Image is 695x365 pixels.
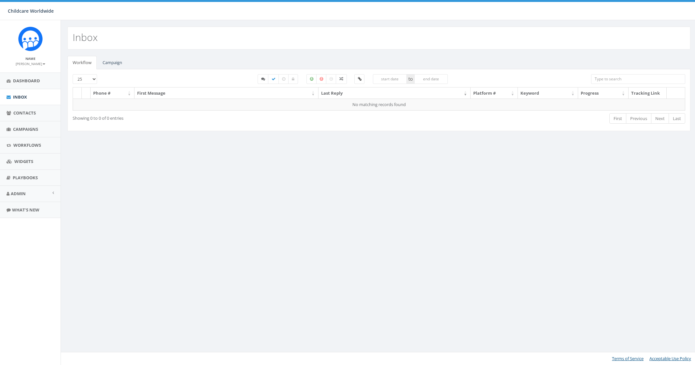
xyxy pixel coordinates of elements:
label: Neutral [326,74,336,84]
span: Admin [11,191,26,196]
label: Mixed [336,74,347,84]
span: to [407,74,414,84]
label: Negative [316,74,327,84]
label: Completed [268,74,279,84]
span: Workflows [13,142,41,148]
a: Workflow [67,56,97,69]
a: First [609,113,626,124]
span: Playbooks [13,175,38,181]
span: Childcare Worldwide [8,8,54,14]
th: Last Reply: activate to sort column ascending [319,88,471,99]
span: Campaigns [13,126,38,132]
th: Keyword: activate to sort column ascending [518,88,578,99]
label: Started [258,74,269,84]
a: Campaign [97,56,127,69]
small: Name [25,56,35,61]
a: [PERSON_NAME] [16,61,45,66]
th: First Message: activate to sort column ascending [135,88,319,99]
span: What's New [12,207,39,213]
span: Dashboard [13,78,40,84]
a: Previous [626,113,651,124]
td: No matching records found [73,99,685,110]
a: Next [651,113,669,124]
label: Positive [306,74,317,84]
th: Progress: activate to sort column ascending [578,88,629,99]
small: [PERSON_NAME] [16,61,45,66]
span: Widgets [14,158,33,164]
a: Last [669,113,685,124]
img: Rally_Corp_Icon.png [18,27,43,51]
h2: Inbox [73,32,98,43]
span: Contacts [13,110,36,116]
a: Acceptable Use Policy [649,356,691,361]
div: Showing 0 to 0 of 0 entries [73,113,322,121]
th: Phone #: activate to sort column ascending [91,88,135,99]
th: Tracking Link [629,88,667,99]
span: Inbox [13,94,27,100]
input: Type to search [591,74,685,84]
label: Expired [278,74,289,84]
input: start date [373,74,407,84]
input: end date [414,74,448,84]
th: Platform #: activate to sort column ascending [471,88,518,99]
label: Closed [288,74,298,84]
label: Clicked [354,74,364,84]
a: Terms of Service [612,356,644,361]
